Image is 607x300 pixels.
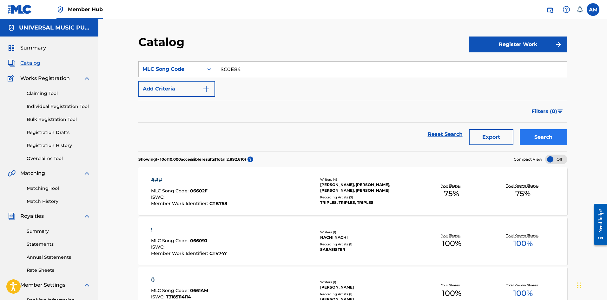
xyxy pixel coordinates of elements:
[514,157,542,162] span: Compact View
[320,230,416,235] div: Writers ( 1 )
[83,75,91,82] img: expand
[20,75,70,82] span: Works Registration
[151,244,166,250] span: ISWC :
[8,75,16,82] img: Works Registration
[56,6,64,13] img: Top Rightsholder
[589,199,607,250] iframe: Resource Center
[142,65,200,73] div: MLC Song Code
[83,170,91,177] img: expand
[8,59,15,67] img: Catalog
[83,281,91,289] img: expand
[441,233,462,238] p: Your Shares:
[320,280,416,284] div: Writers ( 1 )
[209,201,227,206] span: CTB758
[27,116,91,123] a: Bulk Registration Tool
[27,129,91,136] a: Registration Drafts
[320,242,416,247] div: Recording Artists ( 1 )
[20,59,40,67] span: Catalog
[587,3,599,16] div: User Menu
[151,226,227,234] div: !
[8,59,40,67] a: CatalogCatalog
[247,157,253,162] span: ?
[83,212,91,220] img: expand
[8,24,15,32] img: Accounts
[8,44,15,52] img: Summary
[555,41,562,48] img: f7272a7cc735f4ea7f67.svg
[138,167,567,215] a: ###MLC Song Code:06602FISWC:Member Work Identifier:CTB758Writers (4)[PERSON_NAME], [PERSON_NAME],...
[575,270,607,300] iframe: Chat Widget
[577,276,581,295] div: Drag
[27,198,91,205] a: Match History
[151,188,190,194] span: MLC Song Code :
[190,238,208,243] span: 06609J
[20,170,45,177] span: Matching
[563,6,570,13] img: help
[546,6,554,13] img: search
[8,44,46,52] a: SummarySummary
[320,177,416,182] div: Writers ( 4 )
[441,283,462,288] p: Your Shares:
[515,188,531,199] span: 75 %
[320,200,416,205] div: TRIPLES, TRIPLES, TRIPLES
[68,6,103,13] span: Member Hub
[190,188,208,194] span: 06602F
[151,288,190,293] span: MLC Song Code :
[528,103,567,119] button: Filters (0)
[20,44,46,52] span: Summary
[8,212,15,220] img: Royalties
[138,61,567,151] form: Search Form
[520,129,567,145] button: Search
[166,294,191,300] span: T3185114114
[151,176,227,184] div: ###
[320,284,416,290] div: [PERSON_NAME]
[151,194,166,200] span: ISWC :
[151,294,166,300] span: ISWC :
[506,233,540,238] p: Total Known Shares:
[320,292,416,297] div: Recording Artists ( 1 )
[442,288,461,299] span: 100 %
[577,6,583,13] div: Notifications
[27,254,91,261] a: Annual Statements
[19,24,91,31] h5: UNIVERSAL MUSIC PUB GROUP
[27,241,91,248] a: Statements
[558,110,563,113] img: filter
[151,276,228,283] div: ()
[320,182,416,193] div: [PERSON_NAME], [PERSON_NAME], [PERSON_NAME], [PERSON_NAME]
[544,3,556,16] a: Public Search
[27,103,91,110] a: Individual Registration Tool
[531,108,557,115] span: Filters ( 0 )
[20,212,44,220] span: Royalties
[27,155,91,162] a: Overclaims Tool
[8,281,15,289] img: Member Settings
[151,250,209,256] span: Member Work Identifier :
[151,238,190,243] span: MLC Song Code :
[27,185,91,192] a: Matching Tool
[560,3,573,16] div: Help
[513,238,533,249] span: 100 %
[506,283,540,288] p: Total Known Shares:
[190,288,208,293] span: 0661AM
[138,217,567,265] a: !MLC Song Code:06609JISWC:Member Work Identifier:CTV747Writers (1)NACHI NACHIRecording Artists (1...
[506,183,540,188] p: Total Known Shares:
[209,250,227,256] span: CTV747
[320,195,416,200] div: Recording Artists ( 3 )
[441,183,462,188] p: Your Shares:
[513,288,533,299] span: 100 %
[444,188,459,199] span: 75 %
[27,90,91,97] a: Claiming Tool
[469,129,513,145] button: Export
[151,201,209,206] span: Member Work Identifier :
[27,228,91,235] a: Summary
[8,5,32,14] img: MLC Logo
[320,247,416,252] div: SABASISTER
[138,81,215,97] button: Add Criteria
[320,235,416,240] div: NACHI NACHI
[425,127,466,141] a: Reset Search
[138,157,246,162] p: Showing 1 - 10 of 10,000 accessible results (Total 2,892,610 )
[27,267,91,274] a: Rate Sheets
[442,238,461,249] span: 100 %
[469,37,567,52] button: Register Work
